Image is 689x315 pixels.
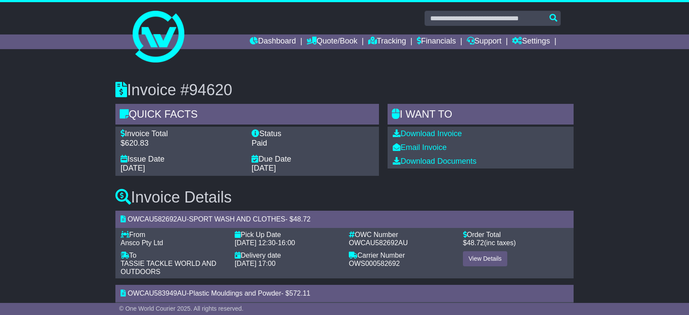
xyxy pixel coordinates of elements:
[349,231,454,239] div: OWC Number
[189,215,286,223] span: SPORT WASH AND CLOTHES
[115,211,574,228] div: - - $
[115,189,574,206] h3: Invoice Details
[278,239,295,246] span: 16:00
[251,164,374,173] div: [DATE]
[393,129,462,138] a: Download Invoice
[119,305,244,312] span: © One World Courier 2025. All rights reserved.
[393,143,447,152] a: Email Invoice
[467,34,502,49] a: Support
[235,260,276,267] span: [DATE] 17:00
[393,157,476,165] a: Download Documents
[121,231,226,239] div: From
[235,239,276,246] span: [DATE] 12:30
[121,129,243,139] div: Invoice Total
[512,34,550,49] a: Settings
[235,231,340,239] div: Pick Up Date
[115,81,574,99] h3: Invoice #94620
[121,139,243,148] div: $620.83
[121,155,243,164] div: Issue Date
[417,34,456,49] a: Financials
[121,251,226,259] div: To
[250,34,296,49] a: Dashboard
[115,285,574,302] div: - - $
[368,34,406,49] a: Tracking
[115,104,379,127] div: Quick Facts
[235,239,340,247] div: -
[307,34,357,49] a: Quote/Book
[467,239,484,246] span: 48.72
[251,139,374,148] div: Paid
[463,239,568,247] div: $ (inc taxes)
[388,104,574,127] div: I WANT to
[235,251,340,259] div: Delivery date
[349,260,400,267] span: OWS000582692
[121,239,163,246] span: Ansco Pty Ltd
[127,215,186,223] span: OWCAU582692AU
[121,260,216,275] span: TASSIE TACKLE WORLD AND OUTDOORS
[121,164,243,173] div: [DATE]
[463,251,507,266] a: View Details
[251,129,374,139] div: Status
[127,290,186,297] span: OWCAU583949AU
[349,251,454,259] div: Carrier Number
[463,231,568,239] div: Order Total
[251,155,374,164] div: Due Date
[349,239,408,246] span: OWCAU582692AU
[189,290,281,297] span: Plastic Mouldings and Powder
[293,215,310,223] span: 48.72
[289,290,310,297] span: 572.11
